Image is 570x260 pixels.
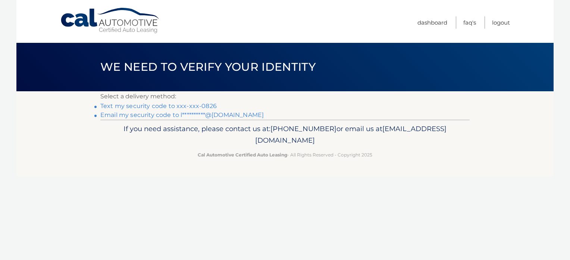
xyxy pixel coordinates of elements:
a: FAQ's [463,16,476,29]
a: Email my security code to l**********@[DOMAIN_NAME] [100,111,264,118]
a: Dashboard [417,16,447,29]
p: Select a delivery method: [100,91,470,102]
p: If you need assistance, please contact us at: or email us at [105,123,465,147]
a: Cal Automotive [60,7,161,34]
a: Text my security code to xxx-xxx-0826 [100,102,217,110]
strong: Cal Automotive Certified Auto Leasing [198,152,287,158]
p: - All Rights Reserved - Copyright 2025 [105,151,465,159]
a: Logout [492,16,510,29]
span: We need to verify your identity [100,60,316,74]
span: [PHONE_NUMBER] [270,124,336,133]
